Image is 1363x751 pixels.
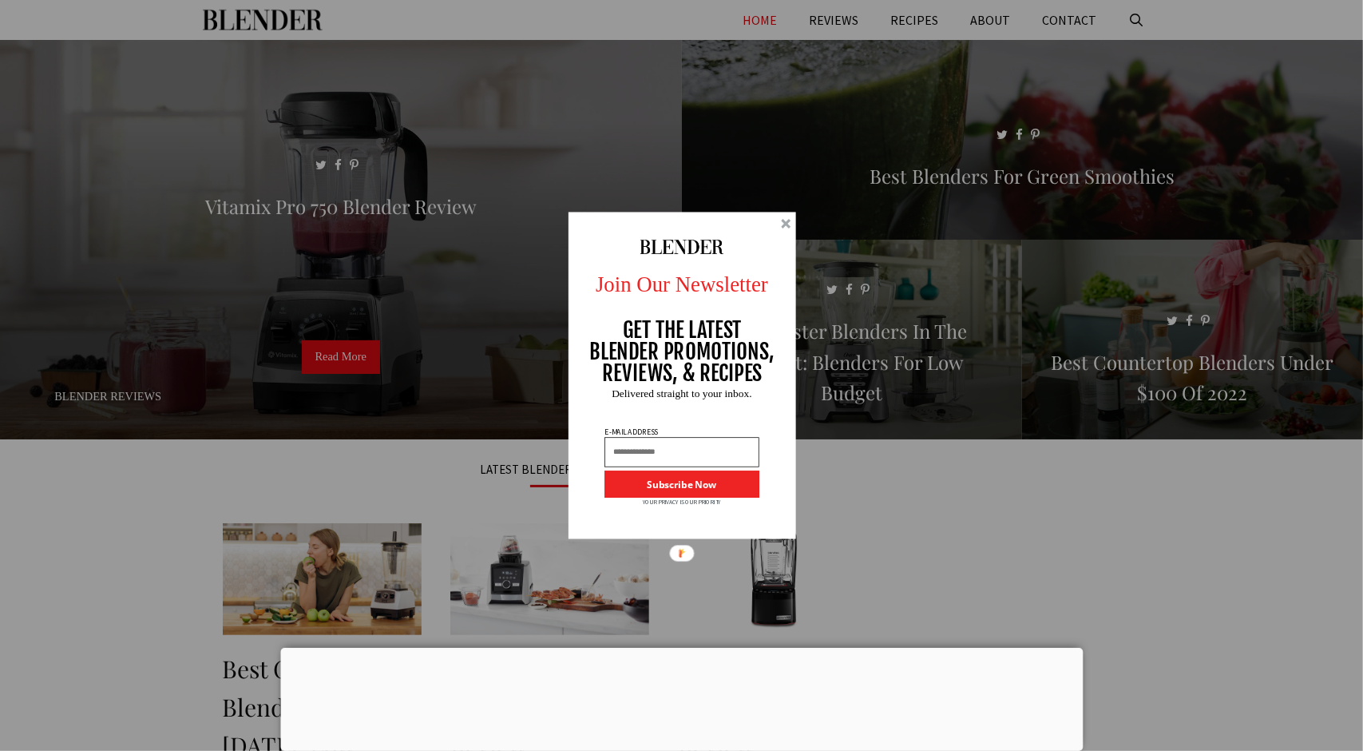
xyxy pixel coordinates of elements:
[604,471,759,498] button: Subscribe Now
[588,320,775,383] p: GET THE LATEST BLENDER PROMOTIONS, REVIEWS, & RECIPES
[557,388,806,399] p: Delivered straight to your inbox.
[603,428,659,436] p: E-MAIL ADDRESS
[642,498,720,507] p: YOUR PRIVACY IS OUR PRIORITY
[557,268,806,300] p: Join Our Newsletter
[280,648,1083,747] iframe: Advertisement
